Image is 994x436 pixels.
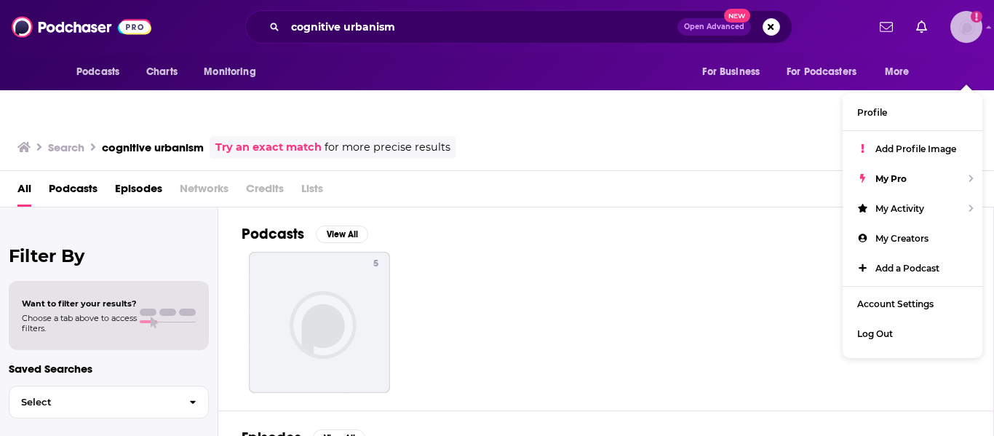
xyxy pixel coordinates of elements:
button: Select [9,386,209,419]
span: For Business [702,62,760,82]
span: For Podcasters [787,62,856,82]
a: Account Settings [843,289,982,319]
ul: Show profile menu [843,93,982,358]
h2: Filter By [9,245,209,266]
h3: Search [48,140,84,154]
div: Search podcasts, credits, & more... [245,10,792,44]
span: Charts [146,62,178,82]
h2: Podcasts [242,225,304,243]
a: Show notifications dropdown [910,15,933,39]
a: 5 [367,258,384,269]
a: PodcastsView All [242,225,368,243]
a: Add Profile Image [843,134,982,164]
span: Want to filter your results? [22,298,137,309]
button: open menu [194,58,274,86]
a: Episodes [115,177,162,207]
a: 5 [249,252,390,393]
span: My Creators [875,233,929,244]
span: 5 [373,257,378,271]
button: open menu [66,58,138,86]
a: All [17,177,31,207]
span: Networks [180,177,228,207]
span: Add a Podcast [875,263,939,274]
a: My Creators [843,223,982,253]
button: Show profile menu [950,11,982,43]
span: My Pro [875,173,907,184]
a: Podcasts [49,177,98,207]
input: Search podcasts, credits, & more... [285,15,677,39]
span: Lists [301,177,323,207]
span: Logged in as LTsub [950,11,982,43]
button: View All [316,226,368,243]
img: User Profile [950,11,982,43]
a: Profile [843,98,982,127]
button: open menu [875,58,928,86]
span: Monitoring [204,62,255,82]
p: Saved Searches [9,362,209,376]
button: Open AdvancedNew [677,18,751,36]
svg: Add a profile image [971,11,982,23]
span: Credits [246,177,284,207]
span: New [724,9,750,23]
img: Podchaser - Follow, Share and Rate Podcasts [12,13,151,41]
span: for more precise results [325,139,450,156]
span: Podcasts [76,62,119,82]
h3: cognitive urbanism [102,140,204,154]
a: Charts [137,58,186,86]
span: Log Out [857,328,893,339]
button: open menu [692,58,778,86]
span: My Activity [875,203,924,214]
span: Account Settings [857,298,934,309]
a: Add a Podcast [843,253,982,283]
span: Select [9,397,178,407]
a: Show notifications dropdown [874,15,899,39]
a: Try an exact match [215,139,322,156]
button: open menu [777,58,878,86]
span: Add Profile Image [875,143,956,154]
span: Open Advanced [684,23,744,31]
span: More [885,62,910,82]
span: Choose a tab above to access filters. [22,313,137,333]
span: Profile [857,107,887,118]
